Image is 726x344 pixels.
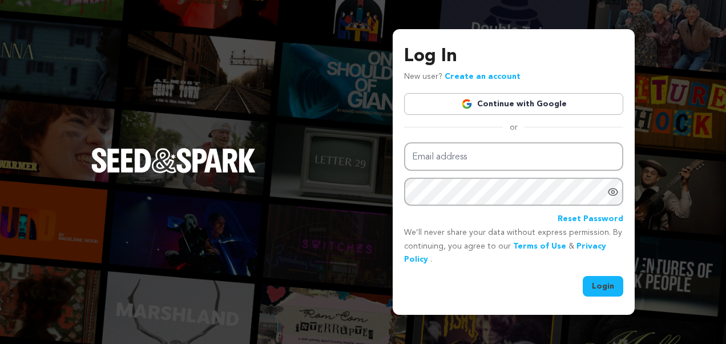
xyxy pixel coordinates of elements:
a: Seed&Spark Homepage [91,148,256,196]
img: Seed&Spark Logo [91,148,256,173]
img: Google logo [461,98,473,110]
a: Reset Password [558,213,623,226]
span: or [503,122,525,133]
p: New user? [404,70,521,84]
button: Login [583,276,623,297]
a: Terms of Use [513,242,566,250]
p: We’ll never share your data without express permission. By continuing, you agree to our & . [404,226,623,267]
a: Show password as plain text. Warning: this will display your password on the screen. [607,186,619,198]
h3: Log In [404,43,623,70]
input: Email address [404,142,623,171]
a: Create an account [445,73,521,81]
a: Continue with Google [404,93,623,115]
